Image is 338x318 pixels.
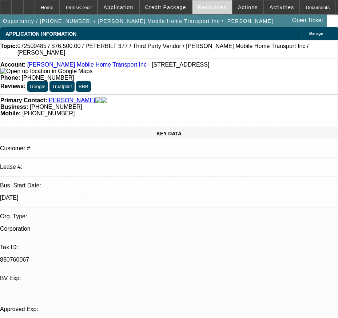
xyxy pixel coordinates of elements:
[198,4,226,10] span: Resources
[76,81,91,92] button: BBB
[27,61,147,68] a: [PERSON_NAME] Mobile Home Transport Inc
[27,81,48,92] button: Google
[0,97,47,104] strong: Primary Contact:
[145,4,186,10] span: Credit Package
[101,97,107,104] img: linkedin-icon.png
[22,110,75,116] span: [PHONE_NUMBER]
[0,43,17,56] strong: Topic:
[0,83,25,89] strong: Reviews:
[0,110,21,116] strong: Mobile:
[0,68,92,75] img: Open up location in Google Maps
[17,43,338,56] span: 072500485 / $76,500.00 / PETERBILT 377 / Third Party Vendor / [PERSON_NAME] Mobile Home Transport...
[0,61,25,68] strong: Account:
[140,0,192,14] button: Credit Package
[232,0,263,14] button: Actions
[309,32,323,36] span: Manage
[98,0,139,14] button: Application
[3,18,273,24] span: Opportunity / [PHONE_NUMBER] / [PERSON_NAME] Mobile Home Transport Inc / [PERSON_NAME]
[95,97,101,104] img: facebook-icon.png
[264,0,300,14] button: Activities
[103,4,133,10] span: Application
[30,104,82,110] span: [PHONE_NUMBER]
[47,97,95,104] a: [PERSON_NAME]
[22,75,74,81] span: [PHONE_NUMBER]
[270,4,294,10] span: Activities
[192,0,232,14] button: Resources
[0,75,20,81] strong: Phone:
[0,68,92,74] a: View Google Maps
[0,104,28,110] strong: Business:
[49,81,74,92] button: Trustpilot
[289,14,326,27] a: Open Ticket
[5,31,76,37] span: APPLICATION INFORMATION
[156,131,182,136] span: KEY DATA
[148,61,209,68] span: - [STREET_ADDRESS]
[238,4,258,10] span: Actions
